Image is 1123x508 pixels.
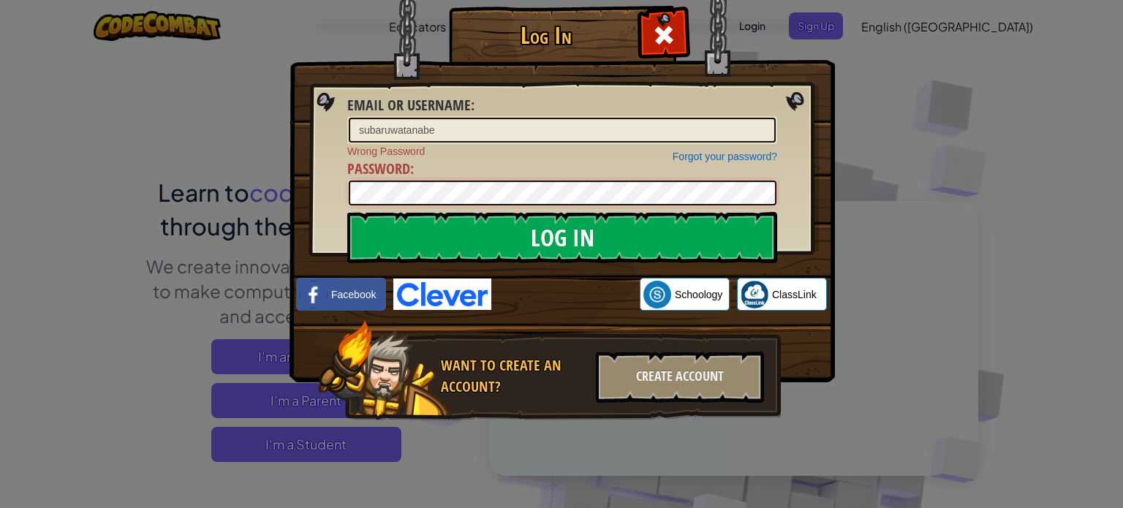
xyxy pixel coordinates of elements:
[441,355,587,397] div: Want to create an account?
[741,281,768,308] img: classlink-logo-small.png
[453,23,639,48] h1: Log In
[643,281,671,308] img: schoology.png
[347,159,410,178] span: Password
[491,278,640,311] iframe: Sign in with Google Button
[300,281,328,308] img: facebook_small.png
[393,278,491,310] img: clever-logo-blue.png
[347,212,777,263] input: Log In
[673,151,777,162] a: Forgot your password?
[331,287,376,302] span: Facebook
[596,352,764,403] div: Create Account
[347,159,414,180] label: :
[772,287,817,302] span: ClassLink
[675,287,722,302] span: Schoology
[347,95,471,115] span: Email or Username
[347,144,777,159] span: Wrong Password
[347,95,474,116] label: :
